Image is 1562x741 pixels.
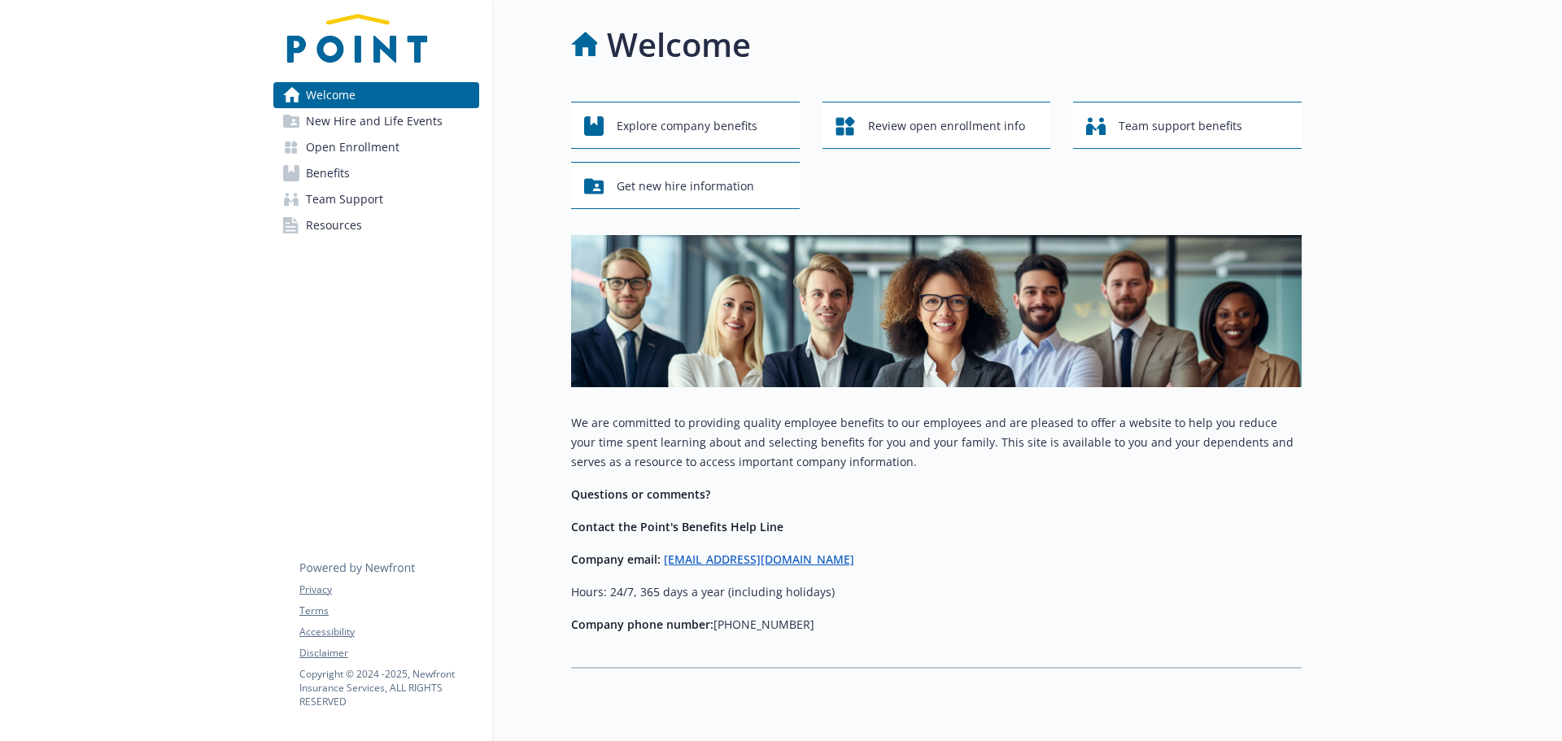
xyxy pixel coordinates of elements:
[273,134,479,160] a: Open Enrollment
[273,212,479,238] a: Resources
[607,20,751,69] h1: Welcome
[571,551,661,567] strong: Company email:
[1073,102,1302,149] button: Team support benefits
[571,582,1302,602] p: Hours: 24/7, 365 days a year (including holidays)​
[1119,111,1242,142] span: Team support benefits
[868,111,1025,142] span: Review open enrollment info
[299,625,478,639] a: Accessibility
[273,108,479,134] a: New Hire and Life Events
[571,615,1302,634] p: [PHONE_NUMBER]
[273,186,479,212] a: Team Support
[571,235,1302,387] img: overview page banner
[571,519,783,534] strong: Contact the Point's Benefits Help Line
[306,108,443,134] span: New Hire and Life Events
[822,102,1051,149] button: Review open enrollment info
[273,82,479,108] a: Welcome
[306,134,399,160] span: Open Enrollment
[571,102,800,149] button: Explore company benefits
[571,413,1302,472] p: We are committed to providing quality employee benefits to our employees and are pleased to offer...
[299,604,478,618] a: Terms
[664,551,854,567] a: [EMAIL_ADDRESS][DOMAIN_NAME]
[273,160,479,186] a: Benefits
[571,486,710,502] strong: Questions or comments?
[306,212,362,238] span: Resources
[617,171,754,202] span: Get new hire information
[306,82,356,108] span: Welcome
[299,646,478,660] a: Disclaimer
[571,162,800,209] button: Get new hire information
[306,160,350,186] span: Benefits
[306,186,383,212] span: Team Support
[617,111,757,142] span: Explore company benefits
[299,667,478,708] p: Copyright © 2024 - 2025 , Newfront Insurance Services, ALL RIGHTS RESERVED
[571,617,713,632] strong: Company phone number:
[299,582,478,597] a: Privacy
